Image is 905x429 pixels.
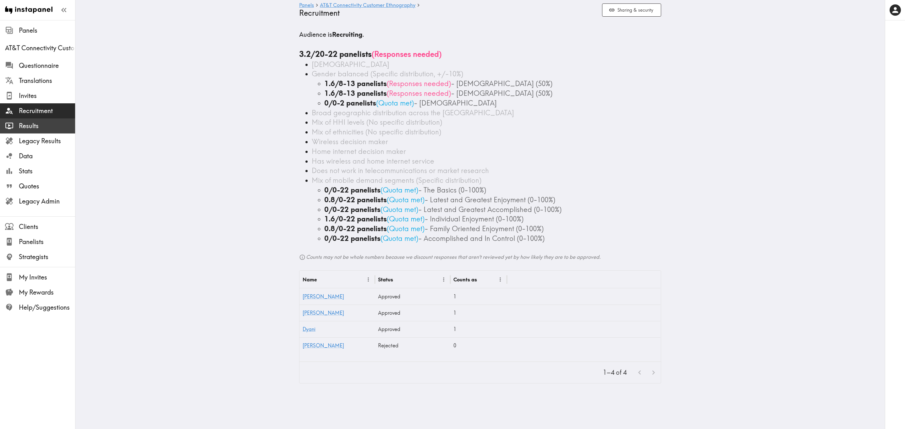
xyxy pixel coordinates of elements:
button: Sharing & security [602,3,661,17]
span: - [DEMOGRAPHIC_DATA] [414,99,497,107]
b: 1.6/8-13 panelists [324,89,387,98]
div: 1 [450,288,507,305]
a: Panels [299,3,314,8]
div: Approved [375,321,450,337]
span: Broad geographic distribution across the [GEOGRAPHIC_DATA] [312,108,514,117]
span: Quotes [19,182,75,191]
span: - Latest and Greatest Accomplished (0-100%) [418,205,562,214]
p: 1–4 of 4 [603,368,627,377]
h4: Recruitment [299,8,597,18]
a: Dyani [303,326,315,332]
span: Legacy Admin [19,197,75,206]
b: 0/0-22 panelists [324,186,381,194]
span: - [DEMOGRAPHIC_DATA] (50%) [451,89,552,98]
span: Stats [19,167,75,176]
button: Menu [439,275,449,285]
span: Data [19,152,75,160]
div: 0 [450,337,507,354]
span: Mix of HHI levels (No specific distribution) [312,118,442,127]
span: Results [19,122,75,130]
span: ( Quota met ) [381,205,418,214]
b: 0.8/0-22 panelists [324,224,387,233]
span: - [DEMOGRAPHIC_DATA] (50%) [451,79,552,88]
span: ( Responses needed ) [387,79,451,88]
span: Legacy Results [19,137,75,145]
button: Sort [478,275,487,285]
span: ( Quota met ) [381,186,418,194]
span: ( Quota met ) [381,234,418,243]
span: Strategists [19,253,75,261]
div: Rejected [375,337,450,354]
span: [DEMOGRAPHIC_DATA] [312,60,389,69]
span: Clients [19,222,75,231]
span: Wireless decision maker [312,137,388,146]
span: Questionnaire [19,61,75,70]
a: [PERSON_NAME] [303,293,344,300]
div: Name [303,276,317,283]
b: 0/0-22 panelists [324,205,381,214]
div: Approved [375,305,450,321]
b: 1.6/8-13 panelists [324,79,387,88]
span: ( Quota met ) [387,215,425,223]
a: [PERSON_NAME] [303,342,344,349]
span: - Family Oriented Enjoyment (0-100%) [425,224,544,233]
button: Menu [496,275,505,285]
span: ( Quota met ) [387,224,425,233]
b: 0/0-2 panelists [324,99,376,107]
span: My Invites [19,273,75,282]
span: - Accomplished and In Control (0-100%) [418,234,545,243]
div: 1 [450,321,507,337]
span: Translations [19,76,75,85]
span: Mix of mobile demand segments (Specific distribution) [312,176,481,185]
a: [PERSON_NAME] [303,310,344,316]
span: Home internet decision maker [312,147,406,156]
span: - Latest and Greatest Enjoyment (0-100%) [425,195,555,204]
div: 1 [450,305,507,321]
div: Approved [375,288,450,305]
span: Gender balanced (Specific distribution, +/-10%) [312,69,463,78]
h5: Audience is . [299,30,661,39]
button: Sort [394,275,403,285]
div: Counts as [453,276,477,283]
span: Does not work in telecommunications or market research [312,166,489,175]
span: - Individual Enjoyment (0-100%) [425,215,524,223]
span: Invites [19,91,75,100]
b: 0/0-22 panelists [324,234,381,243]
b: 3.2/20-22 panelists [299,49,372,59]
span: ( Responses needed ) [372,49,442,59]
b: 1.6/0-22 panelists [324,215,387,223]
span: AT&T Connectivity Customer Ethnography [5,44,75,52]
h6: Counts may not be whole numbers because we discount responses that aren't reviewed yet by how lik... [299,253,661,261]
a: AT&T Connectivity Customer Ethnography [320,3,415,8]
b: Recruiting [332,30,362,38]
span: My Rewards [19,288,75,297]
button: Sort [317,275,327,285]
span: Mix of ethnicities (No specific distribution) [312,128,441,136]
span: ( Quota met ) [376,99,414,107]
b: 0.8/0-22 panelists [324,195,387,204]
span: Has wireless and home internet service [312,157,434,166]
span: Help/Suggestions [19,303,75,312]
span: ( Quota met ) [387,195,425,204]
span: ( Responses needed ) [387,89,451,98]
span: Panels [19,26,75,35]
span: - The Basics (0-100%) [418,186,486,194]
span: Panelists [19,237,75,246]
button: Menu [364,275,373,285]
span: Recruitment [19,106,75,115]
div: Status [378,276,393,283]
